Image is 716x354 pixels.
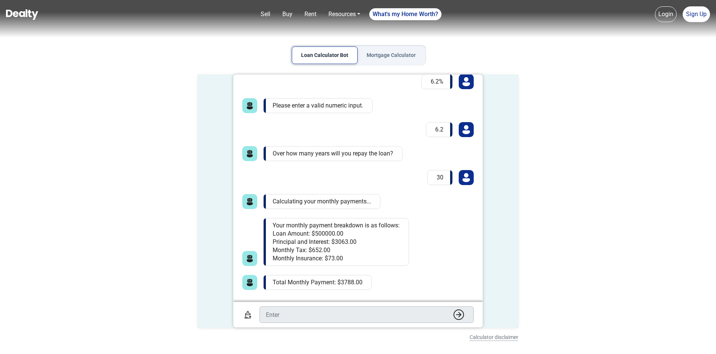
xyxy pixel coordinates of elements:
[245,311,251,319] img: Clear Chat
[683,6,710,22] a: Sign Up
[260,306,474,323] input: Enter
[263,146,403,161] p: Over how many years will you repay the loan?
[358,46,425,64] button: Mortgage Calculator
[453,309,464,320] img: Send
[421,74,453,89] p: 6.2%
[247,198,253,205] img: bot
[292,46,358,64] button: Loan Calculator Bot
[263,98,373,113] p: Please enter a valid numeric input.
[655,6,677,22] a: Login
[263,218,409,266] p: Your monthly payment breakdown is as follows: Loan Amount: $500000.00 Principal and Interest: $30...
[325,7,363,22] a: Resources
[462,77,470,86] img: user
[247,102,253,109] img: bot
[470,333,518,341] span: Calculator disclaimer
[263,194,380,209] p: Calculating your monthly payments...
[6,9,38,20] img: Dealty - Buy, Sell & Rent Homes
[279,7,295,22] a: Buy
[263,275,372,290] p: Total Monthly Payment: $3788.00
[247,255,253,262] img: bot
[369,8,442,20] a: What's my Home Worth?
[426,122,453,137] p: 6.2
[247,279,253,286] img: bot
[462,125,470,134] img: user
[258,7,273,22] a: Sell
[427,170,453,185] p: 30
[301,7,319,22] a: Rent
[691,329,709,347] iframe: Intercom live chat
[462,173,470,182] img: user
[247,150,253,157] img: bot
